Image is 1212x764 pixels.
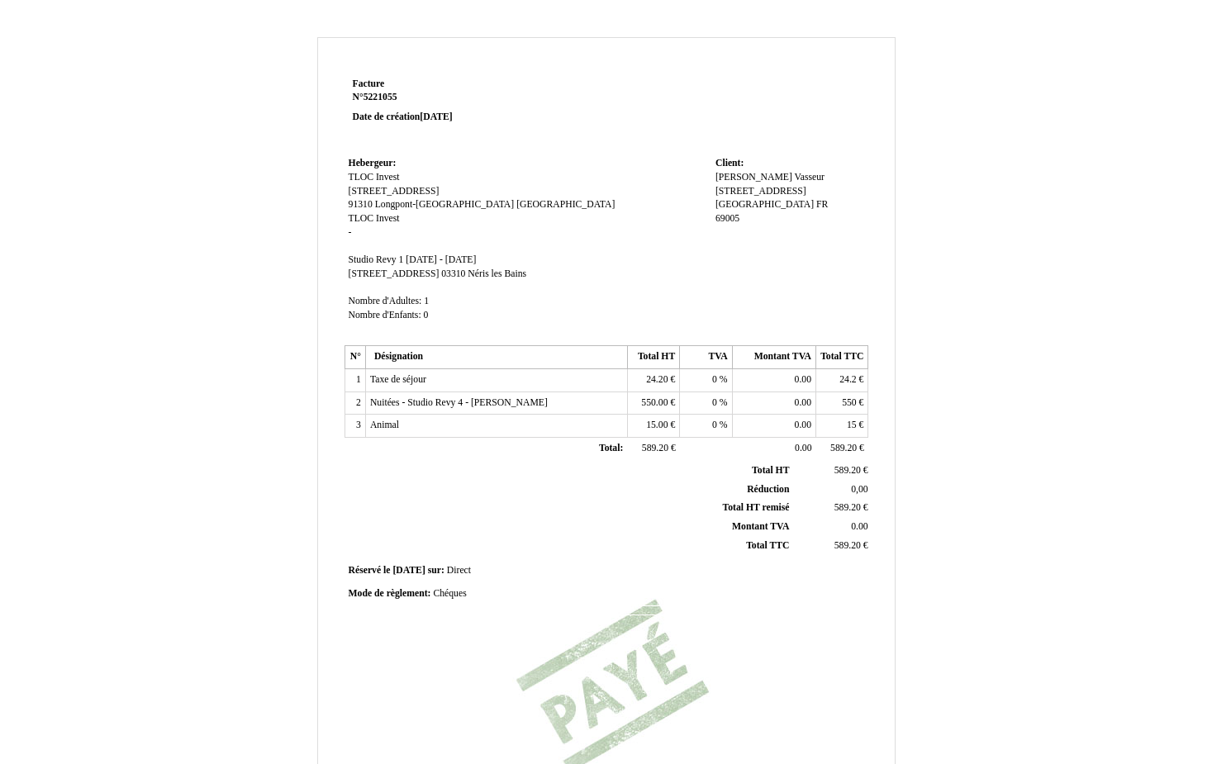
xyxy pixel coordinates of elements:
td: € [792,462,871,480]
span: 589.20 [830,443,857,453]
td: 1 [345,369,365,392]
strong: Date de création [353,112,453,122]
span: Animal [370,420,399,430]
span: Nombre d'Adultes: [349,296,422,306]
span: [GEOGRAPHIC_DATA] [516,199,615,210]
td: % [680,369,732,392]
span: 15.00 [646,420,668,430]
th: TVA [680,346,732,369]
span: 0 [712,397,717,408]
span: 589.20 [834,465,861,476]
span: 550.00 [641,397,668,408]
span: 24.2 [839,374,856,385]
td: € [627,391,679,415]
th: Désignation [365,346,627,369]
span: 589.20 [834,502,861,513]
span: Total TTC [746,540,789,551]
td: % [680,391,732,415]
span: Chéques [433,588,466,599]
span: Total HT remisé [722,502,789,513]
td: € [792,536,871,555]
td: € [816,438,868,461]
span: 0.00 [795,443,811,453]
span: Client: [715,158,744,168]
td: € [816,391,868,415]
th: Total TTC [816,346,868,369]
span: 24.20 [646,374,668,385]
span: Total: [599,443,623,453]
td: € [627,438,679,461]
span: Réservé le [349,565,391,576]
span: [PERSON_NAME] [715,172,792,183]
td: € [792,499,871,518]
td: € [627,369,679,392]
span: Nombre d'Enfants: [349,310,421,320]
span: [GEOGRAPHIC_DATA] [715,199,814,210]
td: % [680,415,732,438]
span: Mode de règlement: [349,588,431,599]
span: [STREET_ADDRESS] [349,268,440,279]
span: Longpont-[GEOGRAPHIC_DATA] [375,199,515,210]
span: 550 [842,397,857,408]
span: 0.00 [795,420,811,430]
span: Néris les Bains [468,268,526,279]
span: Invest [376,213,400,224]
span: 0.00 [795,397,811,408]
td: 3 [345,415,365,438]
span: Réduction [747,484,789,495]
span: Direct [447,565,471,576]
span: 0 [424,310,429,320]
span: Nuitées - Studio Revy 4 - [PERSON_NAME] [370,397,548,408]
td: € [627,415,679,438]
span: [STREET_ADDRESS] [349,186,440,197]
span: [STREET_ADDRESS] [715,186,806,197]
span: [DATE] [392,565,425,576]
span: Montant TVA [732,521,789,532]
span: 0 [712,374,717,385]
span: 03310 [441,268,465,279]
span: 15 [847,420,857,430]
span: 69005 [715,213,739,224]
span: Hebergeur: [349,158,397,168]
span: Vasseur [795,172,825,183]
span: [DATE] [420,112,452,122]
span: TLOC Invest [349,172,400,183]
span: 0 [712,420,717,430]
span: Facture [353,78,385,89]
span: 589.20 [834,540,861,551]
th: Montant TVA [732,346,815,369]
span: Total HT [752,465,789,476]
span: 1 [424,296,429,306]
span: TLOC [349,213,374,224]
span: Studio Revy 1 [349,254,404,265]
span: 589.20 [642,443,668,453]
td: € [816,369,868,392]
span: FR [816,199,828,210]
td: € [816,415,868,438]
span: 0.00 [795,374,811,385]
strong: N° [353,91,550,104]
span: 91310 [349,199,373,210]
span: 5221055 [364,92,397,102]
span: [DATE] - [DATE] [406,254,476,265]
span: 0,00 [851,484,867,495]
span: 0.00 [851,521,867,532]
th: N° [345,346,365,369]
td: 2 [345,391,365,415]
span: - [349,227,352,238]
th: Total HT [627,346,679,369]
span: Taxe de séjour [370,374,426,385]
span: sur: [428,565,444,576]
